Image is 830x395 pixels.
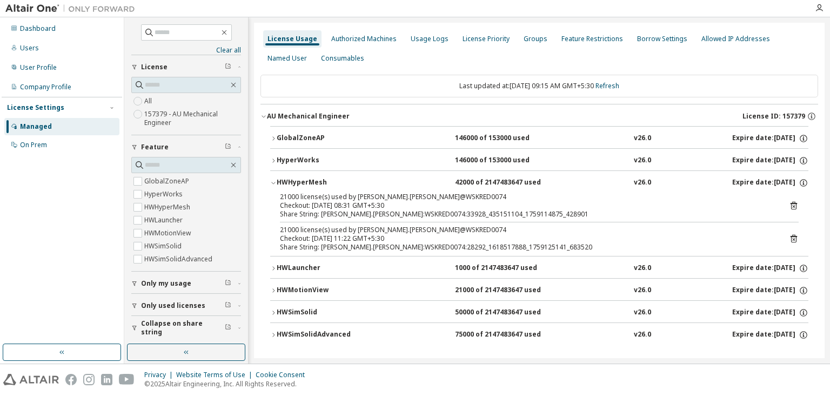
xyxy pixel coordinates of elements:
[267,35,317,43] div: License Usage
[141,319,225,337] span: Collapse on share string
[144,175,191,188] label: GlobalZoneAP
[277,308,374,318] div: HWSimSolid
[411,35,449,43] div: Usage Logs
[20,122,52,131] div: Managed
[260,104,818,128] button: AU Mechanical EngineerLicense ID: 157379
[455,264,552,273] div: 1000 of 2147483647 used
[144,227,193,240] label: HWMotionView
[141,301,205,310] span: Only used licenses
[280,243,773,252] div: Share String: [PERSON_NAME].[PERSON_NAME]:WSKRED0074:28292_1618517888_1759125141_683520
[270,323,808,347] button: HWSimSolidAdvanced75000 of 2147483647 usedv26.0Expire date:[DATE]
[20,141,47,149] div: On Prem
[321,54,364,63] div: Consumables
[256,371,311,379] div: Cookie Consent
[270,301,808,325] button: HWSimSolid50000 of 2147483647 usedv26.0Expire date:[DATE]
[5,3,140,14] img: Altair One
[144,253,215,266] label: HWSimSolidAdvanced
[131,294,241,318] button: Only used licenses
[637,35,687,43] div: Borrow Settings
[277,134,374,143] div: GlobalZoneAP
[20,44,39,52] div: Users
[141,63,168,71] span: License
[141,143,169,152] span: Feature
[455,330,552,340] div: 75000 of 2147483647 used
[455,286,552,295] div: 21000 of 2147483647 used
[331,35,397,43] div: Authorized Machines
[260,75,818,97] div: Last updated at: [DATE] 09:15 AM GMT+5:30
[20,24,56,33] div: Dashboard
[280,234,773,243] div: Checkout: [DATE] 11:22 GMT+5:30
[277,264,374,273] div: HWLauncher
[634,308,651,318] div: v26.0
[634,286,651,295] div: v26.0
[144,240,184,253] label: HWSimSolid
[65,374,77,385] img: facebook.svg
[270,149,808,173] button: HyperWorks146000 of 153000 usedv26.0Expire date:[DATE]
[277,286,374,295] div: HWMotionView
[732,264,808,273] div: Expire date: [DATE]
[101,374,112,385] img: linkedin.svg
[176,371,256,379] div: Website Terms of Use
[732,178,808,188] div: Expire date: [DATE]
[131,46,241,55] a: Clear all
[732,330,808,340] div: Expire date: [DATE]
[131,135,241,159] button: Feature
[634,264,651,273] div: v26.0
[225,143,231,152] span: Clear filter
[270,279,808,302] button: HWMotionView21000 of 2147483647 usedv26.0Expire date:[DATE]
[732,134,808,143] div: Expire date: [DATE]
[3,374,59,385] img: altair_logo.svg
[131,316,241,340] button: Collapse on share string
[455,134,552,143] div: 146000 of 153000 used
[524,35,547,43] div: Groups
[455,178,552,188] div: 42000 of 2147483647 used
[144,201,192,214] label: HWHyperMesh
[83,374,95,385] img: instagram.svg
[280,201,773,210] div: Checkout: [DATE] 08:31 GMT+5:30
[144,108,241,129] label: 157379 - AU Mechanical Engineer
[7,103,64,112] div: License Settings
[742,112,805,121] span: License ID: 157379
[225,301,231,310] span: Clear filter
[270,171,808,195] button: HWHyperMesh42000 of 2147483647 usedv26.0Expire date:[DATE]
[270,127,808,150] button: GlobalZoneAP146000 of 153000 usedv26.0Expire date:[DATE]
[141,279,191,288] span: Only my usage
[634,156,651,166] div: v26.0
[561,35,623,43] div: Feature Restrictions
[131,55,241,79] button: License
[634,330,651,340] div: v26.0
[144,188,185,201] label: HyperWorks
[277,156,374,166] div: HyperWorks
[144,371,176,379] div: Privacy
[131,272,241,295] button: Only my usage
[225,324,231,332] span: Clear filter
[277,178,374,188] div: HWHyperMesh
[634,134,651,143] div: v26.0
[144,214,185,227] label: HWLauncher
[595,81,619,90] a: Refresh
[267,54,307,63] div: Named User
[732,286,808,295] div: Expire date: [DATE]
[280,226,773,234] div: 21000 license(s) used by [PERSON_NAME].[PERSON_NAME]@WSKRED0074
[455,308,552,318] div: 50000 of 2147483647 used
[634,178,651,188] div: v26.0
[701,35,770,43] div: Allowed IP Addresses
[732,156,808,166] div: Expire date: [DATE]
[463,35,510,43] div: License Priority
[280,210,773,219] div: Share String: [PERSON_NAME].[PERSON_NAME]:WSKRED0074:33928_435151104_1759114875_428901
[267,112,350,121] div: AU Mechanical Engineer
[225,279,231,288] span: Clear filter
[20,63,57,72] div: User Profile
[225,63,231,71] span: Clear filter
[270,256,808,280] button: HWLauncher1000 of 2147483647 usedv26.0Expire date:[DATE]
[144,379,311,389] p: © 2025 Altair Engineering, Inc. All Rights Reserved.
[280,193,773,201] div: 21000 license(s) used by [PERSON_NAME].[PERSON_NAME]@WSKRED0074
[144,95,154,108] label: All
[732,308,808,318] div: Expire date: [DATE]
[20,83,71,91] div: Company Profile
[277,330,374,340] div: HWSimSolidAdvanced
[119,374,135,385] img: youtube.svg
[455,156,552,166] div: 146000 of 153000 used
